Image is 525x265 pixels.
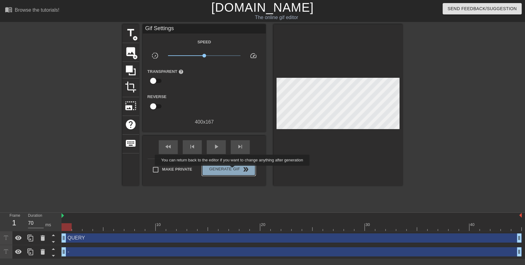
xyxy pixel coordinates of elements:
[178,14,375,21] div: The online gif editor
[237,143,244,150] span: skip_next
[10,217,19,228] div: 1
[365,222,371,228] div: 30
[202,163,255,176] button: Generate Gif
[147,69,184,75] label: Transparent
[125,46,137,57] span: image
[61,235,67,241] span: drag_handle
[470,222,475,228] div: 40
[5,213,23,231] div: Frame
[61,249,67,255] span: drag_handle
[156,222,162,228] div: 10
[125,119,137,130] span: help
[125,81,137,93] span: crop
[125,137,137,149] span: keyboard
[205,166,253,173] span: Generate Gif
[211,1,314,14] a: [DOMAIN_NAME]
[189,143,196,150] span: skip_previous
[133,54,138,60] span: add_circle
[242,166,249,173] span: double_arrow
[5,6,12,13] span: menu_book
[143,24,266,34] div: Gif Settings
[516,235,522,241] span: drag_handle
[162,166,192,172] span: Make Private
[197,39,211,45] label: Speed
[151,52,159,59] span: slow_motion_video
[261,222,266,228] div: 20
[28,214,42,218] label: Duration
[125,27,137,39] span: title
[147,94,166,100] label: Reverse
[213,143,220,150] span: play_arrow
[143,118,266,126] div: 400 x 167
[45,222,51,228] div: ms
[516,249,522,255] span: drag_handle
[133,36,138,41] span: add_circle
[5,6,59,15] a: Browse the tutorials!
[519,213,522,218] img: bound-end.png
[165,143,172,150] span: fast_rewind
[447,5,517,13] span: Send Feedback/Suggestion
[125,100,137,112] span: photo_size_select_large
[15,7,59,13] div: Browse the tutorials!
[250,52,257,59] span: speed
[178,69,184,74] span: help
[443,3,522,14] button: Send Feedback/Suggestion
